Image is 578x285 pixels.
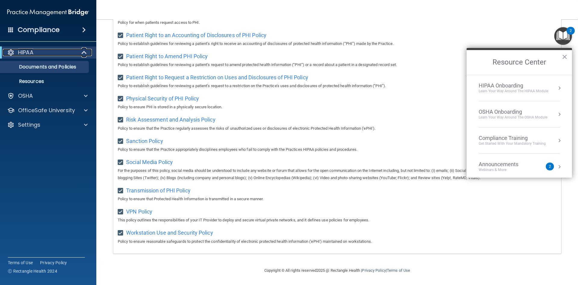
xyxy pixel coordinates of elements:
[126,53,208,59] span: Patient Right to Amend PHI Policy
[126,138,163,144] span: Sanction Policy
[362,268,386,273] a: Privacy Policy
[118,19,557,26] p: Policy for when patients request access to PHI.
[7,6,89,18] img: PMB logo
[126,208,152,215] span: VPN Policy
[479,89,548,94] div: Learn Your Way around the HIPAA module
[18,107,75,114] p: OfficeSafe University
[554,27,572,45] button: Open Resource Center, 2 new notifications
[118,195,557,203] p: Policy to ensure that Protected Health Information is transmitted in a secure manner.
[479,82,548,89] div: HIPAA Onboarding
[126,74,308,81] span: Patient Right to Request a Restriction on Uses and Disclosures of PHI Policy
[126,187,191,194] span: Transmission of PHI Policy
[8,268,57,274] span: Ⓒ Rectangle Health 2024
[118,103,557,111] p: Policy to ensure PHI is stored in a physically secure location.
[479,141,546,146] div: Get Started with your mandatory training
[479,109,547,115] div: OSHA Onboarding
[118,146,557,153] p: Policy to ensure that the Practice appropriately disciplines employees who fail to comply with th...
[126,116,216,123] span: Risk Assessment and Analysis Policy
[562,52,567,62] button: Close
[126,230,213,236] span: Workstation Use and Security Policy
[118,82,557,90] p: Policy to establish guidelines for reviewing a patient’s request to a restriction on the Practice...
[479,161,530,168] div: Announcements
[387,268,410,273] a: Terms of Use
[126,159,173,165] span: Social Media Policy
[227,261,447,280] div: Copyright © All rights reserved 2025 @ Rectangle Health | |
[7,49,87,56] a: HIPAA
[479,135,546,141] div: Compliance Training
[18,26,60,34] h4: Compliance
[479,167,530,173] div: Webinars & More
[467,50,572,75] h2: Resource Center
[7,121,88,128] a: Settings
[126,32,266,38] span: Patient Right to an Accounting of Disclosures of PHI Policy
[18,92,33,100] p: OSHA
[18,121,40,128] p: Settings
[467,48,572,178] div: Resource Center
[4,78,86,84] p: Resources
[118,61,557,68] p: Policy to establish guidelines for reviewing a patient’s request to amend protected health inform...
[40,260,67,266] a: Privacy Policy
[8,260,33,266] a: Terms of Use
[118,40,557,47] p: Policy to establish guidelines for reviewing a patient’s right to receive an accounting of disclo...
[118,238,557,245] p: Policy to ensure reasonable safeguards to protect the confidentiality of electronic protected hea...
[479,115,547,120] div: Learn your way around the OSHA module
[474,242,571,266] iframe: Drift Widget Chat Controller
[7,107,88,114] a: OfficeSafe University
[118,125,557,132] p: Policy to ensure that the Practice regularly assesses the risks of unauthorized uses or disclosur...
[126,95,199,102] span: Physical Security of PHI Policy
[18,49,33,56] p: HIPAA
[4,64,86,70] p: Documents and Policies
[7,92,88,100] a: OSHA
[118,217,557,224] p: This policy outlines the responsibilities of your IT Provider to deploy and secure virtual privat...
[570,31,572,39] div: 2
[118,167,557,182] p: For the purposes of this policy, social media should be understood to include any website or foru...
